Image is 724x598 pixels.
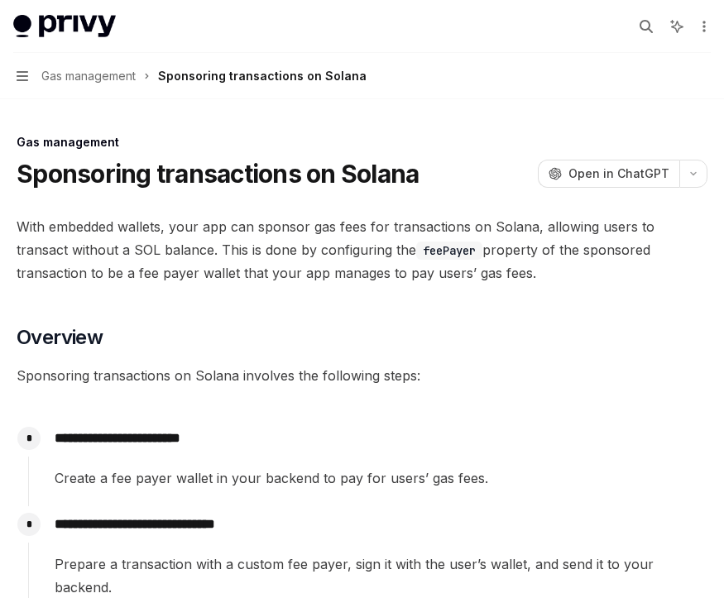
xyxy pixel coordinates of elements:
[17,134,707,151] div: Gas management
[17,324,103,351] span: Overview
[538,160,679,188] button: Open in ChatGPT
[416,242,482,260] code: feePayer
[158,66,367,86] div: Sponsoring transactions on Solana
[41,66,136,86] span: Gas management
[17,364,707,387] span: Sponsoring transactions on Solana involves the following steps:
[17,215,707,285] span: With embedded wallets, your app can sponsor gas fees for transactions on Solana, allowing users t...
[55,466,707,490] span: Create a fee payer wallet in your backend to pay for users’ gas fees.
[13,15,116,38] img: light logo
[17,159,419,189] h1: Sponsoring transactions on Solana
[568,165,669,182] span: Open in ChatGPT
[694,15,711,38] button: More actions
